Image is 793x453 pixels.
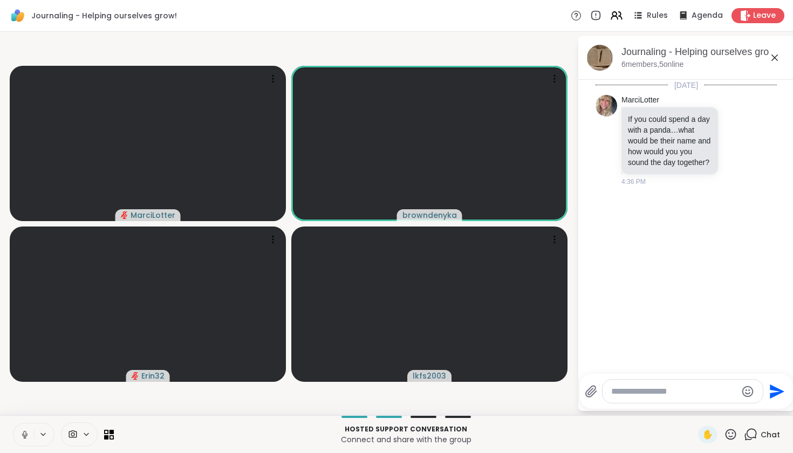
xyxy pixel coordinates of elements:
[31,10,177,21] span: Journaling - Helping ourselves grow!
[596,95,617,116] img: https://sharewell-space-live.sfo3.digitaloceanspaces.com/user-generated/7a3b2c34-6725-4fc7-97ef-c...
[141,370,165,381] span: Erin32
[120,424,692,434] p: Hosted support conversation
[9,6,27,25] img: ShareWell Logomark
[647,10,668,21] span: Rules
[621,95,659,106] a: MarciLotter
[611,386,737,397] textarea: Type your message
[621,177,646,187] span: 4:36 PM
[587,45,613,71] img: Journaling - Helping ourselves grow!, Sep 11
[621,45,785,59] div: Journaling - Helping ourselves grow!, [DATE]
[628,114,712,168] p: If you could spend a day with a panda…what would be their name and how would you you sound the da...
[120,434,692,445] p: Connect and share with the group
[763,379,788,403] button: Send
[753,10,776,21] span: Leave
[413,370,446,381] span: lkfs2003
[402,210,457,221] span: browndenyka
[131,210,175,221] span: MarciLotter
[692,10,723,21] span: Agenda
[132,372,139,380] span: audio-muted
[621,59,683,70] p: 6 members, 5 online
[741,385,754,398] button: Emoji picker
[121,211,128,219] span: audio-muted
[668,80,705,91] span: [DATE]
[702,428,713,441] span: ✋
[761,429,780,440] span: Chat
